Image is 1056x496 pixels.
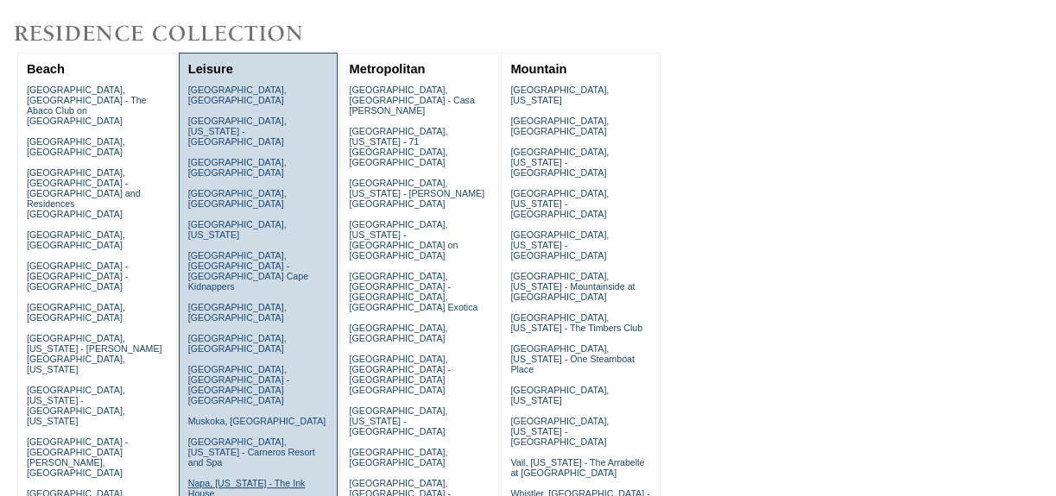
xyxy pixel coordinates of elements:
[510,116,609,136] a: [GEOGRAPHIC_DATA], [GEOGRAPHIC_DATA]
[510,147,609,178] a: [GEOGRAPHIC_DATA], [US_STATE] - [GEOGRAPHIC_DATA]
[349,85,474,116] a: [GEOGRAPHIC_DATA], [GEOGRAPHIC_DATA] - Casa [PERSON_NAME]
[349,447,447,468] a: [GEOGRAPHIC_DATA], [GEOGRAPHIC_DATA]
[188,219,287,240] a: [GEOGRAPHIC_DATA], [US_STATE]
[510,271,635,302] a: [GEOGRAPHIC_DATA], [US_STATE] - Mountainside at [GEOGRAPHIC_DATA]
[27,167,141,219] a: [GEOGRAPHIC_DATA], [GEOGRAPHIC_DATA] - [GEOGRAPHIC_DATA] and Residences [GEOGRAPHIC_DATA]
[27,136,125,157] a: [GEOGRAPHIC_DATA], [GEOGRAPHIC_DATA]
[349,323,447,343] a: [GEOGRAPHIC_DATA], [GEOGRAPHIC_DATA]
[349,405,447,436] a: [GEOGRAPHIC_DATA], [US_STATE] - [GEOGRAPHIC_DATA]
[188,416,326,426] a: Muskoka, [GEOGRAPHIC_DATA]
[188,333,287,354] a: [GEOGRAPHIC_DATA], [GEOGRAPHIC_DATA]
[510,229,609,261] a: [GEOGRAPHIC_DATA], [US_STATE] - [GEOGRAPHIC_DATA]
[188,157,287,178] a: [GEOGRAPHIC_DATA], [GEOGRAPHIC_DATA]
[27,261,128,292] a: [GEOGRAPHIC_DATA] - [GEOGRAPHIC_DATA] - [GEOGRAPHIC_DATA]
[349,178,484,209] a: [GEOGRAPHIC_DATA], [US_STATE] - [PERSON_NAME][GEOGRAPHIC_DATA]
[27,436,128,478] a: [GEOGRAPHIC_DATA] - [GEOGRAPHIC_DATA][PERSON_NAME], [GEOGRAPHIC_DATA]
[27,229,125,250] a: [GEOGRAPHIC_DATA], [GEOGRAPHIC_DATA]
[510,416,609,447] a: [GEOGRAPHIC_DATA], [US_STATE] - [GEOGRAPHIC_DATA]
[510,312,642,333] a: [GEOGRAPHIC_DATA], [US_STATE] - The Timbers Club
[510,385,609,405] a: [GEOGRAPHIC_DATA], [US_STATE]
[188,250,308,292] a: [GEOGRAPHIC_DATA], [GEOGRAPHIC_DATA] - [GEOGRAPHIC_DATA] Cape Kidnappers
[188,302,287,323] a: [GEOGRAPHIC_DATA], [GEOGRAPHIC_DATA]
[349,126,447,167] a: [GEOGRAPHIC_DATA], [US_STATE] - 71 [GEOGRAPHIC_DATA], [GEOGRAPHIC_DATA]
[27,62,65,76] a: Beach
[188,116,287,147] a: [GEOGRAPHIC_DATA], [US_STATE] - [GEOGRAPHIC_DATA]
[510,343,635,374] a: [GEOGRAPHIC_DATA], [US_STATE] - One Steamboat Place
[349,354,450,395] a: [GEOGRAPHIC_DATA], [GEOGRAPHIC_DATA] - [GEOGRAPHIC_DATA] [GEOGRAPHIC_DATA]
[188,85,287,105] a: [GEOGRAPHIC_DATA], [GEOGRAPHIC_DATA]
[510,62,566,76] a: Mountain
[349,62,425,76] a: Metropolitan
[510,188,609,219] a: [GEOGRAPHIC_DATA], [US_STATE] - [GEOGRAPHIC_DATA]
[27,85,147,126] a: [GEOGRAPHIC_DATA], [GEOGRAPHIC_DATA] - The Abaco Club on [GEOGRAPHIC_DATA]
[27,302,125,323] a: [GEOGRAPHIC_DATA], [GEOGRAPHIC_DATA]
[188,364,289,405] a: [GEOGRAPHIC_DATA], [GEOGRAPHIC_DATA] - [GEOGRAPHIC_DATA] [GEOGRAPHIC_DATA]
[349,219,458,261] a: [GEOGRAPHIC_DATA], [US_STATE] - [GEOGRAPHIC_DATA] on [GEOGRAPHIC_DATA]
[188,436,315,468] a: [GEOGRAPHIC_DATA], [US_STATE] - Carneros Resort and Spa
[188,62,233,76] a: Leisure
[510,457,644,478] a: Vail, [US_STATE] - The Arrabelle at [GEOGRAPHIC_DATA]
[27,333,162,374] a: [GEOGRAPHIC_DATA], [US_STATE] - [PERSON_NAME][GEOGRAPHIC_DATA], [US_STATE]
[9,16,345,51] img: Destinations by Exclusive Resorts
[188,188,287,209] a: [GEOGRAPHIC_DATA], [GEOGRAPHIC_DATA]
[349,271,477,312] a: [GEOGRAPHIC_DATA], [GEOGRAPHIC_DATA] - [GEOGRAPHIC_DATA], [GEOGRAPHIC_DATA] Exotica
[27,385,125,426] a: [GEOGRAPHIC_DATA], [US_STATE] - [GEOGRAPHIC_DATA], [US_STATE]
[510,85,609,105] a: [GEOGRAPHIC_DATA], [US_STATE]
